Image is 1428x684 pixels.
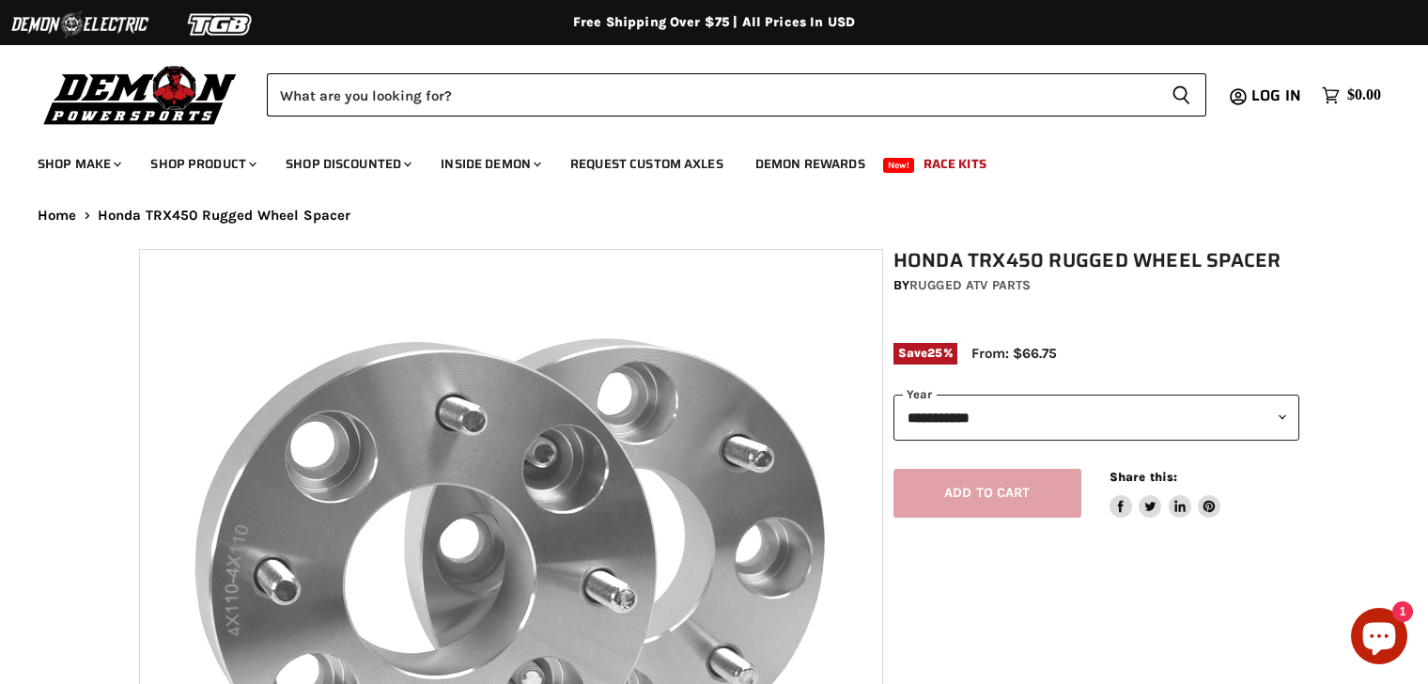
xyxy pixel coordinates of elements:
a: Request Custom Axles [556,145,737,183]
a: Shop Make [23,145,132,183]
span: Save % [893,343,957,364]
h1: Honda TRX450 Rugged Wheel Spacer [893,249,1299,272]
aside: Share this: [1110,469,1221,519]
span: Honda TRX450 Rugged Wheel Spacer [98,208,351,224]
span: 25 [927,346,942,360]
a: Home [38,208,77,224]
span: Log in [1251,84,1301,107]
a: Log in [1243,87,1312,104]
img: Demon Powersports [38,61,243,128]
img: TGB Logo 2 [150,7,291,42]
span: $0.00 [1347,86,1381,104]
button: Search [1156,73,1206,117]
span: Share this: [1110,470,1177,484]
div: by [893,275,1299,296]
a: $0.00 [1312,82,1390,109]
img: Demon Electric Logo 2 [9,7,150,42]
form: Product [267,73,1206,117]
a: Rugged ATV Parts [909,277,1031,293]
ul: Main menu [23,137,1376,183]
a: Demon Rewards [741,145,879,183]
inbox-online-store-chat: Shopify online store chat [1345,608,1413,669]
a: Shop Discounted [272,145,423,183]
a: Inside Demon [427,145,552,183]
a: Race Kits [909,145,1001,183]
a: Shop Product [136,145,268,183]
select: year [893,395,1299,441]
span: From: $66.75 [971,345,1057,362]
input: Search [267,73,1156,117]
span: New! [883,158,915,173]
